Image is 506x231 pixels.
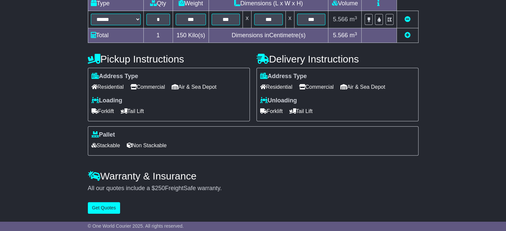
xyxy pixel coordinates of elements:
td: Total [88,28,143,43]
span: m [350,16,357,23]
span: Residential [91,82,124,92]
a: Remove this item [405,16,411,23]
span: 150 [176,32,186,39]
span: 5.566 [333,16,348,23]
span: Non Stackable [127,140,167,151]
td: 1 [143,28,173,43]
td: Dimensions in Centimetre(s) [209,28,328,43]
span: 250 [155,185,165,191]
span: Forklift [91,106,114,116]
span: Air & Sea Depot [340,82,385,92]
span: Air & Sea Depot [172,82,217,92]
span: Forklift [260,106,283,116]
sup: 3 [355,15,357,20]
span: Tail Lift [121,106,144,116]
h4: Warranty & Insurance [88,171,419,181]
label: Unloading [260,97,297,104]
td: x [285,11,294,28]
h4: Pickup Instructions [88,54,250,64]
span: Commercial [299,82,334,92]
sup: 3 [355,31,357,36]
span: © One World Courier 2025. All rights reserved. [88,223,184,229]
span: Residential [260,82,292,92]
a: Add new item [405,32,411,39]
label: Address Type [260,73,307,80]
span: 5.566 [333,32,348,39]
label: Loading [91,97,122,104]
span: Commercial [130,82,165,92]
span: m [350,32,357,39]
button: Get Quotes [88,202,120,214]
div: All our quotes include a $ FreightSafe warranty. [88,185,419,192]
td: Kilo(s) [173,28,209,43]
span: Tail Lift [289,106,313,116]
td: x [243,11,252,28]
label: Address Type [91,73,138,80]
h4: Delivery Instructions [256,54,419,64]
span: Stackable [91,140,120,151]
label: Pallet [91,131,115,139]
